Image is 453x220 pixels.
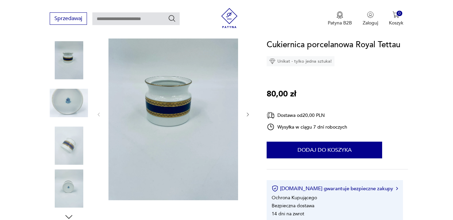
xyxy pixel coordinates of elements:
[50,41,88,79] img: Zdjęcie produktu Cukiernica porcelanowa Royal Tettau
[267,111,347,120] div: Dostawa od 20,00 PLN
[50,127,88,165] img: Zdjęcie produktu Cukiernica porcelanowa Royal Tettau
[328,11,352,26] button: Patyna B2B
[363,11,378,26] button: Zaloguj
[219,8,239,28] img: Patyna - sklep z meblami i dekoracjami vintage
[272,195,317,201] li: Ochrona Kupującego
[269,58,275,64] img: Ikona diamentu
[363,20,378,26] p: Zaloguj
[168,14,176,22] button: Szukaj
[267,123,347,131] div: Wysyłka w ciągu 7 dni roboczych
[50,169,88,208] img: Zdjęcie produktu Cukiernica porcelanowa Royal Tettau
[389,11,403,26] button: 0Koszyk
[328,20,352,26] p: Patyna B2B
[267,111,275,120] img: Ikona dostawy
[50,84,88,122] img: Zdjęcie produktu Cukiernica porcelanowa Royal Tettau
[367,11,374,18] img: Ikonka użytkownika
[267,142,382,158] button: Dodaj do koszyka
[336,11,343,19] img: Ikona medalu
[272,185,398,192] button: [DOMAIN_NAME] gwarantuje bezpieczne zakupy
[267,39,400,51] h1: Cukiernica porcelanowa Royal Tettau
[50,12,87,25] button: Sprzedawaj
[389,20,403,26] p: Koszyk
[50,17,87,21] a: Sprzedawaj
[397,11,402,16] div: 0
[272,203,314,209] li: Bezpieczna dostawa
[272,185,278,192] img: Ikona certyfikatu
[328,11,352,26] a: Ikona medaluPatyna B2B
[396,187,398,190] img: Ikona strzałki w prawo
[393,11,399,18] img: Ikona koszyka
[267,88,296,100] p: 80,00 zł
[267,56,334,66] div: Unikat - tylko jedna sztuka!
[108,28,238,200] img: Zdjęcie produktu Cukiernica porcelanowa Royal Tettau
[272,211,304,217] li: 14 dni na zwrot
